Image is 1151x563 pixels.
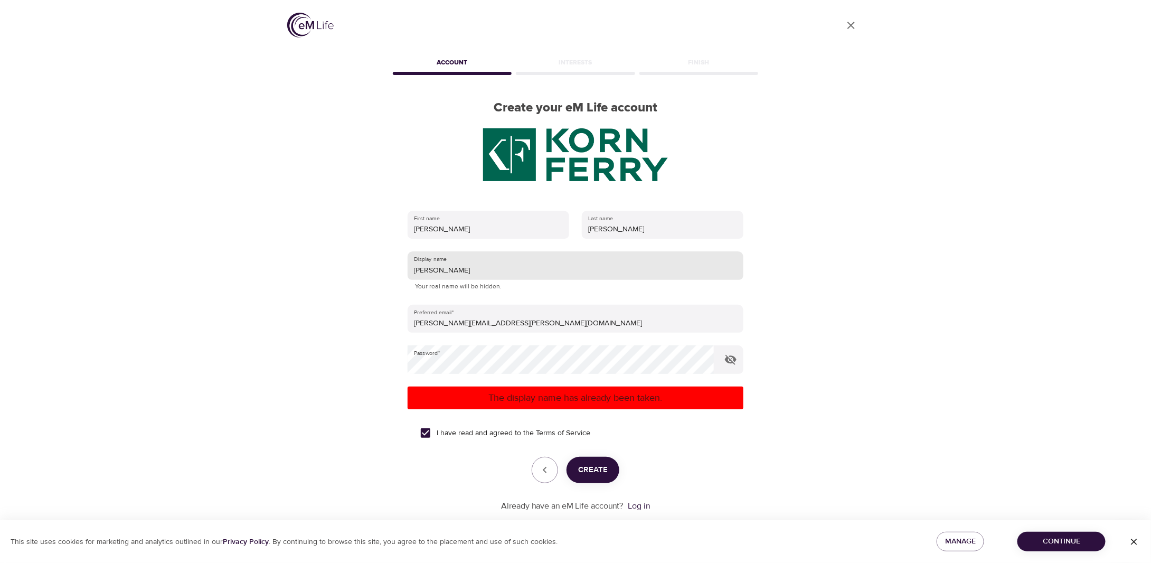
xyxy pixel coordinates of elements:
a: Privacy Policy [223,537,269,547]
p: Already have an eM Life account? [501,500,624,512]
a: Log in [628,501,650,511]
span: I have read and agreed to the [437,428,590,439]
button: Continue [1017,532,1106,551]
a: Terms of Service [536,428,590,439]
span: Continue [1026,535,1097,548]
button: Manage [937,532,984,551]
h2: Create your eM Life account [391,100,760,116]
p: Your real name will be hidden. [415,281,736,292]
span: Manage [945,535,976,548]
p: The display name has already been taken. [412,391,739,405]
a: close [838,13,864,38]
img: KF%20green%20logo%202.20.2025.png [483,128,668,181]
button: Create [567,457,619,483]
img: logo [287,13,334,37]
span: Create [578,463,608,477]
